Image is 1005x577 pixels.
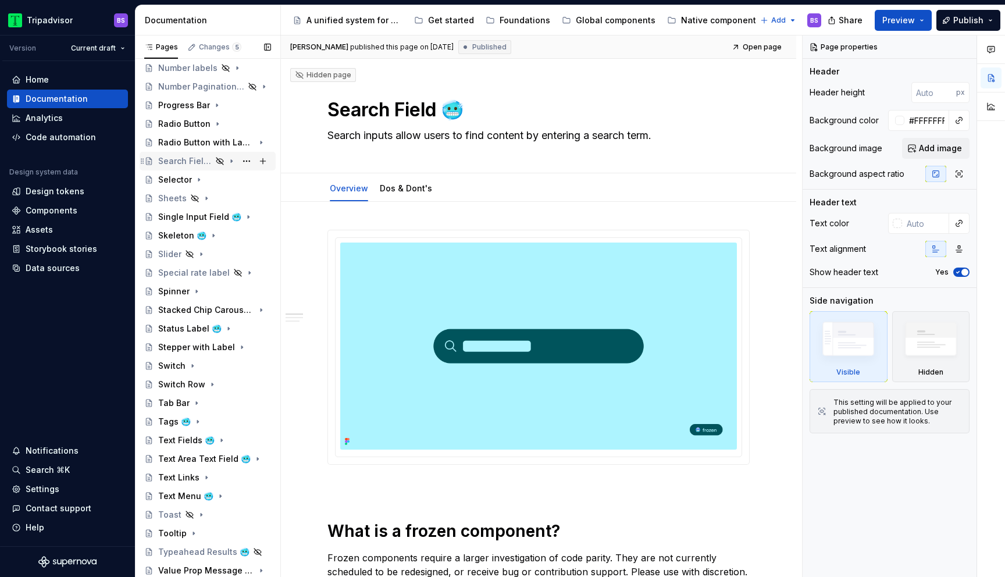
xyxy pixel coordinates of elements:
a: Switch [140,357,276,375]
a: Assets [7,220,128,239]
div: Visible [810,311,888,382]
div: Spinner [158,286,190,297]
span: Add image [919,143,962,154]
a: Global components [557,11,660,30]
div: Foundations [500,15,550,26]
div: Header [810,66,839,77]
a: Single Input Field 🥶 [140,208,276,226]
a: Documentation [7,90,128,108]
div: Show header text [810,266,878,278]
button: Publish [936,10,1000,31]
h1: What is a frozen component? [327,521,750,542]
svg: Supernova Logo [38,556,97,568]
a: Data sources [7,259,128,277]
button: Add image [902,138,970,159]
img: 0ed0e8b8-9446-497d-bad0-376821b19aa5.png [8,13,22,27]
a: Overview [330,183,368,193]
div: Value Prop Message 🥶 [158,565,254,576]
button: Help [7,518,128,537]
a: Tags 🥶 [140,412,276,431]
label: Yes [935,268,949,277]
div: Single Input Field 🥶 [158,211,241,223]
span: Share [839,15,863,26]
div: Storybook stories [26,243,97,255]
div: Text color [810,218,849,229]
div: Selector [158,174,192,186]
a: Text Fields 🥶 [140,431,276,450]
div: Stacked Chip Carousel 🥶 [158,304,254,316]
div: Progress Bar [158,99,210,111]
span: Preview [882,15,915,26]
div: Settings [26,483,59,495]
div: Status Label 🥶 [158,323,222,334]
a: Stacked Chip Carousel 🥶 [140,301,276,319]
div: Documentation [145,15,276,26]
div: Tags 🥶 [158,416,191,428]
a: Selector [140,170,276,189]
div: Typeahead Results 🥶 [158,546,250,558]
div: Assets [26,224,53,236]
button: Add [757,12,800,29]
div: Special rate label [158,267,230,279]
span: Open page [743,42,782,52]
a: Search Field 🥶 [140,152,276,170]
div: Design tokens [26,186,84,197]
a: Foundations [481,11,555,30]
span: [PERSON_NAME] [290,42,348,52]
div: published this page on [DATE] [350,42,454,52]
a: Design tokens [7,182,128,201]
span: 5 [232,42,241,52]
div: Text Menu 🥶 [158,490,213,502]
div: Global components [576,15,655,26]
a: Code automation [7,128,128,147]
div: BS [117,16,125,25]
div: Tripadvisor [27,15,73,26]
a: Text Area Text Field 🥶 [140,450,276,468]
a: Radio Button [140,115,276,133]
span: Current draft [71,44,116,53]
a: Text Menu 🥶 [140,487,276,505]
div: Number Pagination 🥶 [158,81,244,92]
div: Skeleton 🥶 [158,230,206,241]
button: Contact support [7,499,128,518]
div: Design system data [9,168,78,177]
div: Sheets [158,193,187,204]
div: Text Fields 🥶 [158,434,215,446]
div: Hidden [892,311,970,382]
a: Radio Button with Label [140,133,276,152]
a: Open page [728,39,787,55]
a: Status Label 🥶 [140,319,276,338]
a: Switch Row [140,375,276,394]
a: Number Pagination 🥶 [140,77,276,96]
div: Native components [681,15,761,26]
a: Progress Bar [140,96,276,115]
div: Header height [810,87,865,98]
div: BS [810,16,818,25]
div: Radio Button with Label [158,137,254,148]
a: Stepper with Label [140,338,276,357]
div: Stepper with Label [158,341,235,353]
div: Search ⌘K [26,464,70,476]
button: Current draft [66,40,130,56]
a: Components [7,201,128,220]
div: Dos & Dont's [375,176,437,200]
div: Components [26,205,77,216]
button: Share [822,10,870,31]
div: Version [9,44,36,53]
div: Help [26,522,44,533]
div: Background aspect ratio [810,168,904,180]
div: Header text [810,197,857,208]
div: A unified system for every journey. [307,15,402,26]
textarea: Search inputs allow users to find content by entering a search term. [325,126,747,145]
a: Typeahead Results 🥶 [140,543,276,561]
p: px [956,88,965,97]
a: Storybook stories [7,240,128,258]
div: Text Links [158,472,199,483]
a: Settings [7,480,128,498]
input: Auto [902,213,949,234]
div: Analytics [26,112,63,124]
div: Search Field 🥶 [158,155,212,167]
a: Toast [140,505,276,524]
a: Sheets [140,189,276,208]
